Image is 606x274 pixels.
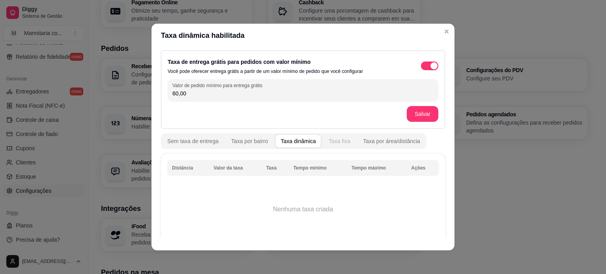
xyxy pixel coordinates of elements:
div: Sem taxa de entrega [167,137,219,145]
p: Você pode oferecer entrega grátis a partir de um valor mínimo de pedido que você configurar [168,68,363,75]
td: Nenhuma taxa criada [167,178,439,241]
label: Taxa de entrega grátis para pedidos com valor mínimo [168,59,310,65]
div: Taxa por área/distância [363,137,420,145]
div: Taxa dinâmica [281,137,316,145]
input: Valor de pedido mínimo para entrega grátis [172,89,434,97]
button: Close [440,25,453,38]
th: Tempo mínimo [288,160,347,176]
th: Ações [406,160,439,176]
th: Tempo máximo [347,160,406,176]
label: Valor de pedido mínimo para entrega grátis [172,82,265,89]
div: Taxa fixa [329,137,350,145]
th: Taxa [262,160,289,176]
th: Distância [167,160,209,176]
div: Taxa por bairro [231,137,268,145]
button: Salvar [407,106,438,122]
th: Valor da taxa [209,160,261,176]
header: Taxa dinâmica habilitada [151,24,454,47]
